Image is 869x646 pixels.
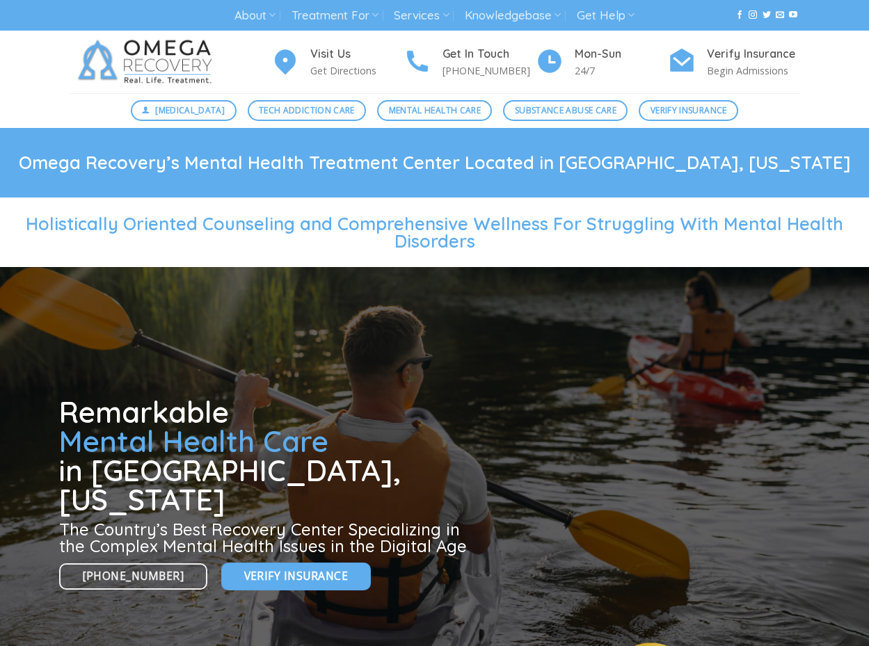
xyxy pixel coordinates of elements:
[59,563,208,590] a: [PHONE_NUMBER]
[70,31,226,93] img: Omega Recovery
[404,45,536,79] a: Get In Touch [PHONE_NUMBER]
[155,104,225,117] span: [MEDICAL_DATA]
[639,100,738,121] a: Verify Insurance
[668,45,800,79] a: Verify Insurance Begin Admissions
[776,10,784,20] a: Send us an email
[377,100,492,121] a: Mental Health Care
[575,45,668,63] h4: Mon-Sun
[575,63,668,79] p: 24/7
[735,10,744,20] a: Follow on Facebook
[515,104,616,117] span: Substance Abuse Care
[292,3,378,29] a: Treatment For
[131,100,237,121] a: [MEDICAL_DATA]
[248,100,367,121] a: Tech Addiction Care
[310,63,404,79] p: Get Directions
[763,10,771,20] a: Follow on Twitter
[259,104,355,117] span: Tech Addiction Care
[244,567,348,585] span: Verify Insurance
[234,3,276,29] a: About
[59,398,472,515] h1: Remarkable in [GEOGRAPHIC_DATA], [US_STATE]
[707,45,800,63] h4: Verify Insurance
[651,104,727,117] span: Verify Insurance
[83,567,184,585] span: [PHONE_NUMBER]
[59,521,472,554] h3: The Country’s Best Recovery Center Specializing in the Complex Mental Health Issues in the Digita...
[465,3,561,29] a: Knowledgebase
[59,423,328,460] span: Mental Health Care
[26,213,843,252] span: Holistically Oriented Counseling and Comprehensive Wellness For Struggling With Mental Health Dis...
[443,45,536,63] h4: Get In Touch
[271,45,404,79] a: Visit Us Get Directions
[221,563,371,590] a: Verify Insurance
[503,100,628,121] a: Substance Abuse Care
[749,10,757,20] a: Follow on Instagram
[394,3,449,29] a: Services
[310,45,404,63] h4: Visit Us
[789,10,797,20] a: Follow on YouTube
[577,3,635,29] a: Get Help
[443,63,536,79] p: [PHONE_NUMBER]
[707,63,800,79] p: Begin Admissions
[389,104,481,117] span: Mental Health Care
